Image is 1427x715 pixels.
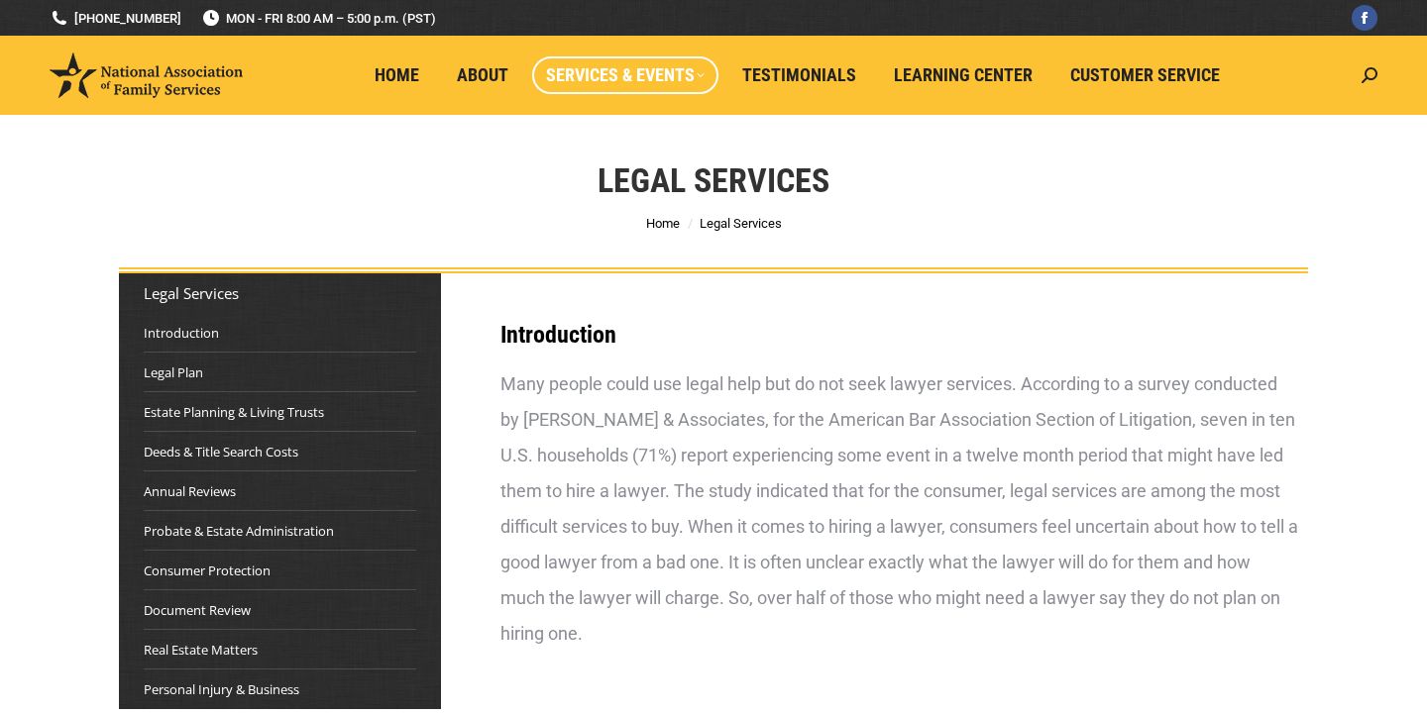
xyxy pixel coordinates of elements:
[361,56,433,94] a: Home
[144,521,334,541] a: Probate & Estate Administration
[880,56,1046,94] a: Learning Center
[144,362,203,382] a: Legal Plan
[546,64,705,86] span: Services & Events
[1056,56,1234,94] a: Customer Service
[1070,64,1220,86] span: Customer Service
[144,640,258,660] a: Real Estate Matters
[598,158,829,202] h1: Legal Services
[144,323,219,343] a: Introduction
[728,56,870,94] a: Testimonials
[742,64,856,86] span: Testimonials
[500,323,1298,347] h3: Introduction
[144,679,299,699] a: Personal Injury & Business
[144,481,236,501] a: Annual Reviews
[894,64,1033,86] span: Learning Center
[144,442,298,461] a: Deeds & Title Search Costs
[144,402,324,422] a: Estate Planning & Living Trusts
[50,9,181,28] a: [PHONE_NUMBER]
[144,600,251,620] a: Document Review
[457,64,508,86] span: About
[646,216,680,231] a: Home
[1352,5,1377,31] a: Facebook page opens in new window
[443,56,522,94] a: About
[201,9,436,28] span: MON - FRI 8:00 AM – 5:00 p.m. (PST)
[144,561,271,580] a: Consumer Protection
[50,52,243,98] img: National Association of Family Services
[500,366,1298,652] div: Many people could use legal help but do not seek lawyer services. According to a survey conducted...
[700,216,782,231] span: Legal Services
[144,283,416,303] div: Legal Services
[375,64,419,86] span: Home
